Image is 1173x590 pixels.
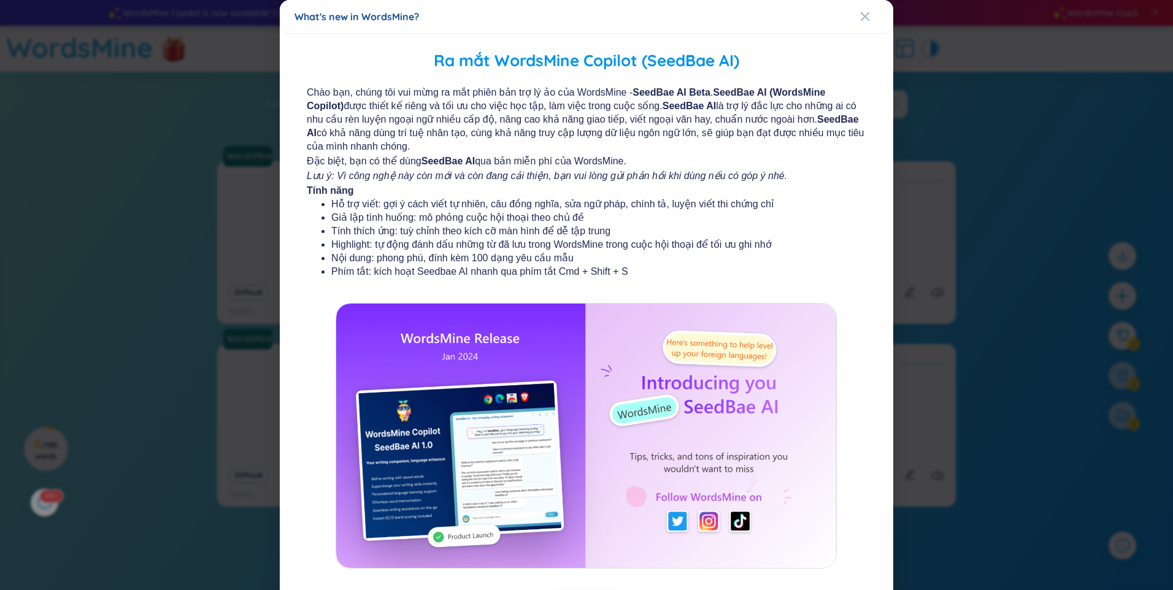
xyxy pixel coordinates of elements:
span: Chào bạn, chúng tôi vui mừng ra mắt phiên bản trợ lý ảo của WordsMine - . được thiết kế riêng và ... [307,86,866,153]
li: Giả lập tình huống: mô phỏng cuộc hội thoại theo chủ đề [331,211,842,224]
b: Tính năng [307,185,353,196]
b: SeedBae AI [307,114,859,138]
b: SeedBae AI Beta [633,87,710,98]
b: SeedBae AI [421,156,475,166]
li: Tính thích ứng: tuỳ chỉnh theo kích cỡ màn hình để dễ tập trung [331,224,842,238]
div: What's new in WordsMine? [294,10,879,23]
span: Đặc biệt, bạn có thể dùng qua bản miễn phí của WordsMine. [307,155,866,168]
li: Highlight: tự động đánh dấu những từ đã lưu trong WordsMine trong cuộc hội thoại để tối ưu ghi nhớ [331,238,842,251]
b: SeedBae AI [663,101,716,111]
b: SeedBae AI (WordsMine Copilot) [307,87,825,111]
li: Hỗ trợ viết: gợi ý cách viết tự nhiên, câu đồng nghĩa, sửa ngữ pháp, chính tả, luyện viết thi chứ... [331,197,842,211]
i: Lưu ý: Vì công nghệ này còn mới và còn đang cải thiện, bạn vui lòng gửi phản hồi khi dùng nếu có ... [307,170,787,181]
li: Phím tắt: kích hoạt Seedbae AI nhanh qua phím tắt Cmd + Shift + S [331,265,842,278]
li: Nội dung: phong phú, đính kèm 100 dạng yêu cầu mẫu [331,251,842,265]
h2: Ra mắt WordsMine Copilot (SeedBae AI) [294,48,879,74]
